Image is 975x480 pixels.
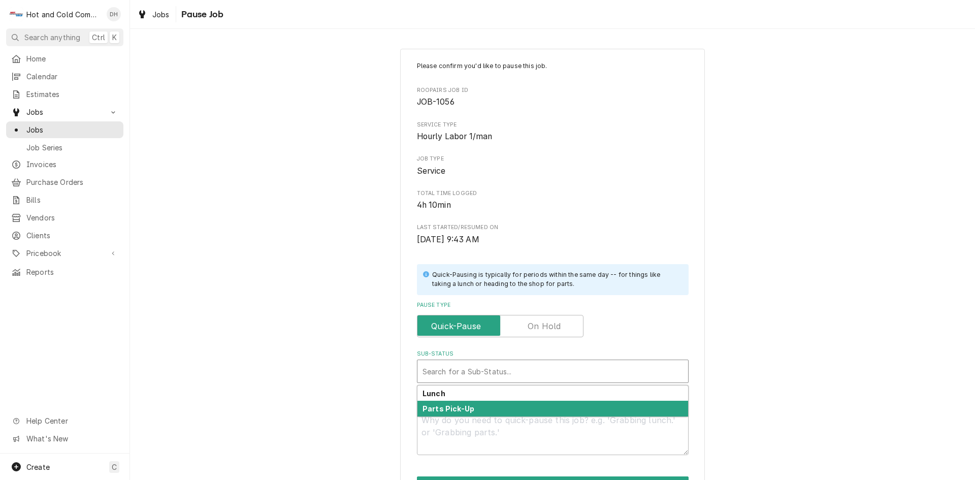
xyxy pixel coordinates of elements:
[417,396,689,455] div: Pause Reason
[26,212,118,223] span: Vendors
[112,32,117,43] span: K
[417,200,451,210] span: 4h 10min
[417,131,689,143] span: Service Type
[417,223,689,232] span: Last Started/Resumed On
[417,96,689,108] span: Roopairs Job ID
[417,97,454,107] span: JOB-1056
[26,195,118,205] span: Bills
[9,7,23,21] div: Hot and Cold Commercial Kitchens, Inc.'s Avatar
[417,301,689,337] div: Pause Type
[422,404,474,413] strong: Parts Pick-Up
[417,350,689,358] label: Sub-Status
[6,430,123,447] a: Go to What's New
[6,227,123,244] a: Clients
[6,68,123,85] a: Calendar
[26,248,103,259] span: Pricebook
[26,9,101,20] div: Hot and Cold Commercial Kitchens, Inc.
[178,8,223,21] span: Pause Job
[26,71,118,82] span: Calendar
[107,7,121,21] div: Daryl Harris's Avatar
[112,462,117,472] span: C
[26,463,50,471] span: Create
[6,191,123,208] a: Bills
[6,86,123,103] a: Estimates
[417,350,689,383] div: Sub-Status
[6,139,123,156] a: Job Series
[26,107,103,117] span: Jobs
[417,61,689,455] div: Job Pause Form
[26,433,117,444] span: What's New
[9,7,23,21] div: H
[26,124,118,135] span: Jobs
[6,174,123,190] a: Purchase Orders
[107,7,121,21] div: DH
[417,121,689,143] div: Service Type
[417,121,689,129] span: Service Type
[152,9,170,20] span: Jobs
[417,155,689,163] span: Job Type
[422,389,445,398] strong: Lunch
[417,166,446,176] span: Service
[417,189,689,211] div: Total Time Logged
[92,32,105,43] span: Ctrl
[417,61,689,71] p: Please confirm you'd like to pause this job.
[417,132,493,141] span: Hourly Labor 1/man
[6,28,123,46] button: Search anythingCtrlK
[417,234,689,246] span: Last Started/Resumed On
[24,32,80,43] span: Search anything
[26,159,118,170] span: Invoices
[6,412,123,429] a: Go to Help Center
[417,223,689,245] div: Last Started/Resumed On
[6,209,123,226] a: Vendors
[417,235,479,244] span: [DATE] 9:43 AM
[432,270,678,289] div: Quick-Pausing is typically for periods within the same day -- for things like taking a lunch or h...
[417,86,689,108] div: Roopairs Job ID
[6,104,123,120] a: Go to Jobs
[26,177,118,187] span: Purchase Orders
[26,142,118,153] span: Job Series
[417,155,689,177] div: Job Type
[417,301,689,309] label: Pause Type
[417,165,689,177] span: Job Type
[26,415,117,426] span: Help Center
[133,6,174,23] a: Jobs
[6,121,123,138] a: Jobs
[26,89,118,100] span: Estimates
[6,156,123,173] a: Invoices
[26,53,118,64] span: Home
[417,189,689,198] span: Total Time Logged
[417,86,689,94] span: Roopairs Job ID
[6,50,123,67] a: Home
[26,267,118,277] span: Reports
[417,199,689,211] span: Total Time Logged
[6,264,123,280] a: Reports
[26,230,118,241] span: Clients
[6,245,123,262] a: Go to Pricebook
